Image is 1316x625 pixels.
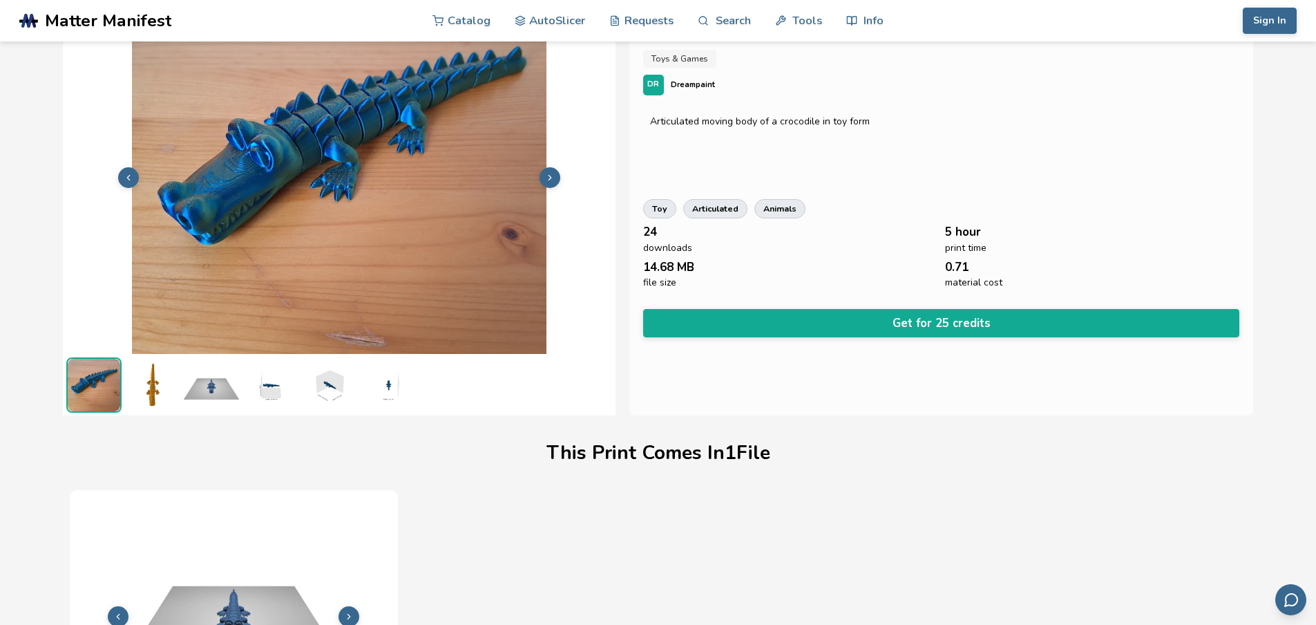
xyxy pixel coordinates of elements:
img: 1_Print_Preview [184,357,239,413]
button: Get for 25 credits [643,309,1240,337]
span: 14.68 MB [643,261,694,274]
span: print time [945,243,986,254]
span: file size [643,277,676,288]
img: 1_3D_Dimensions [360,357,415,413]
span: Matter Manifest [45,11,171,30]
span: downloads [643,243,692,254]
a: toy [643,199,676,218]
span: DR [647,80,659,89]
button: Sign In [1243,8,1297,34]
img: crocodile_V2_3D_Preview [125,357,180,413]
button: Send feedback via email [1275,584,1306,615]
span: material cost [945,277,1002,288]
img: 1_3D_Dimensions [242,357,298,413]
a: articulated [683,199,747,218]
span: 5 hour [945,225,981,239]
a: Toys & Games [643,50,716,68]
div: Articulated moving body of a crocodile in toy form [650,116,1233,127]
a: animals [754,199,805,218]
span: 24 [643,225,657,239]
span: 0.71 [945,261,969,274]
h1: This Print Comes In 1 File [546,442,770,464]
p: Dreampaint [671,77,715,92]
img: 1_3D_Dimensions [301,357,356,413]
